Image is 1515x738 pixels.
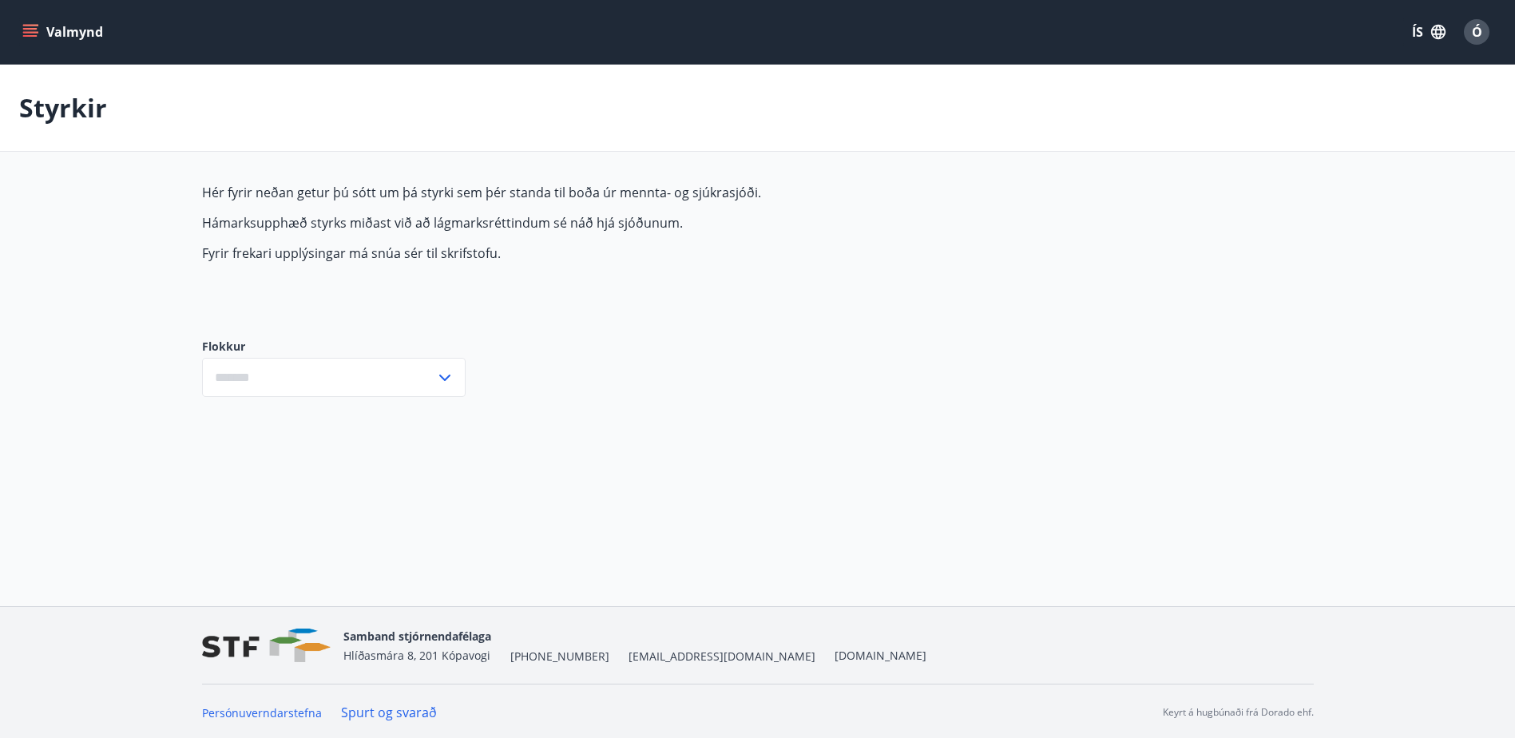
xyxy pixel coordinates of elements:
[1403,18,1454,46] button: ÍS
[202,214,956,232] p: Hámarksupphæð styrks miðast við að lágmarksréttindum sé náð hjá sjóðunum.
[341,704,437,721] a: Spurt og svarað
[19,90,107,125] p: Styrkir
[202,339,466,355] label: Flokkur
[1163,705,1314,720] p: Keyrt á hugbúnaði frá Dorado ehf.
[202,184,956,201] p: Hér fyrir neðan getur þú sótt um þá styrki sem þér standa til boða úr mennta- og sjúkrasjóði.
[343,648,490,663] span: Hlíðasmára 8, 201 Kópavogi
[629,649,815,665] span: [EMAIL_ADDRESS][DOMAIN_NAME]
[202,705,322,720] a: Persónuverndarstefna
[510,649,609,665] span: [PHONE_NUMBER]
[202,244,956,262] p: Fyrir frekari upplýsingar má snúa sér til skrifstofu.
[343,629,491,644] span: Samband stjórnendafélaga
[202,629,331,663] img: vjCaq2fThgY3EUYqSgpjEiBg6WP39ov69hlhuPVN.png
[1472,23,1482,41] span: Ó
[1457,13,1496,51] button: Ó
[19,18,109,46] button: menu
[835,648,926,663] a: [DOMAIN_NAME]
